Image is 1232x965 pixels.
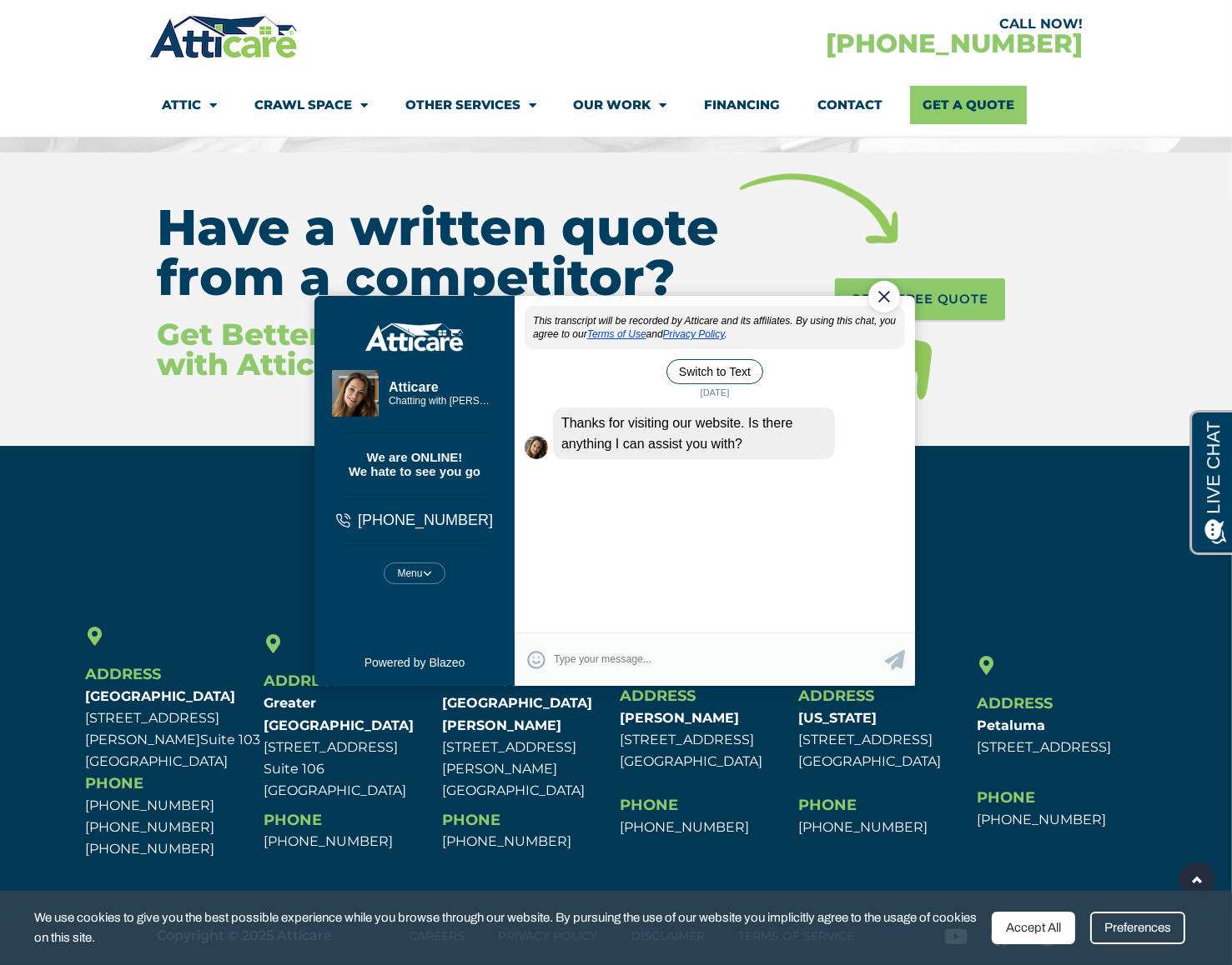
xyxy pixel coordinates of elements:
[158,319,748,379] h3: Get Better Price, Service & Value with Atticare
[620,707,790,773] p: [STREET_ADDRESS] [GEOGRAPHIC_DATA]
[264,695,414,732] b: Greater [GEOGRAPHIC_DATA]
[977,694,1053,712] span: Address
[977,717,1045,733] b: Petaluma
[85,665,161,683] span: Address
[158,202,748,302] h3: Have a written quote from a competitor?
[254,86,368,124] a: Crawl Space
[442,692,612,802] p: [STREET_ADDRESS][PERSON_NAME] [GEOGRAPHIC_DATA]
[200,732,260,747] span: Suite 103
[798,710,877,726] b: [US_STATE]
[818,86,883,124] a: Contact
[264,672,339,690] span: Address
[798,796,857,814] span: Phone
[85,774,143,792] span: Phone
[620,710,739,726] b: [PERSON_NAME]
[910,86,1027,124] a: Get A Quote
[620,796,678,814] span: Phone
[85,688,235,704] b: [GEOGRAPHIC_DATA]
[442,811,500,829] span: Phone
[616,17,1084,31] div: CALL NOW!
[34,907,980,948] span: We use cookies to give you the best possible experience while you browse through our website. By ...
[405,86,536,124] a: Other Services
[264,692,434,802] p: [STREET_ADDRESS] Suite 106 [GEOGRAPHIC_DATA]
[85,686,255,773] p: [STREET_ADDRESS][PERSON_NAME] [GEOGRAPHIC_DATA]
[162,86,217,124] a: Attic
[977,788,1035,807] span: Phone
[798,707,968,773] p: [STREET_ADDRESS] [GEOGRAPHIC_DATA]
[574,86,667,124] a: Our Work
[977,715,1147,759] p: [STREET_ADDRESS]
[442,695,592,732] b: [GEOGRAPHIC_DATA][PERSON_NAME]
[162,86,1071,124] nav: Menu
[297,241,936,724] iframe: Chat Exit Popup
[264,811,322,829] span: Phone
[1090,912,1185,944] div: Preferences
[705,86,781,124] a: Financing
[41,13,134,34] span: Opens a chat window
[992,912,1075,944] div: Accept All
